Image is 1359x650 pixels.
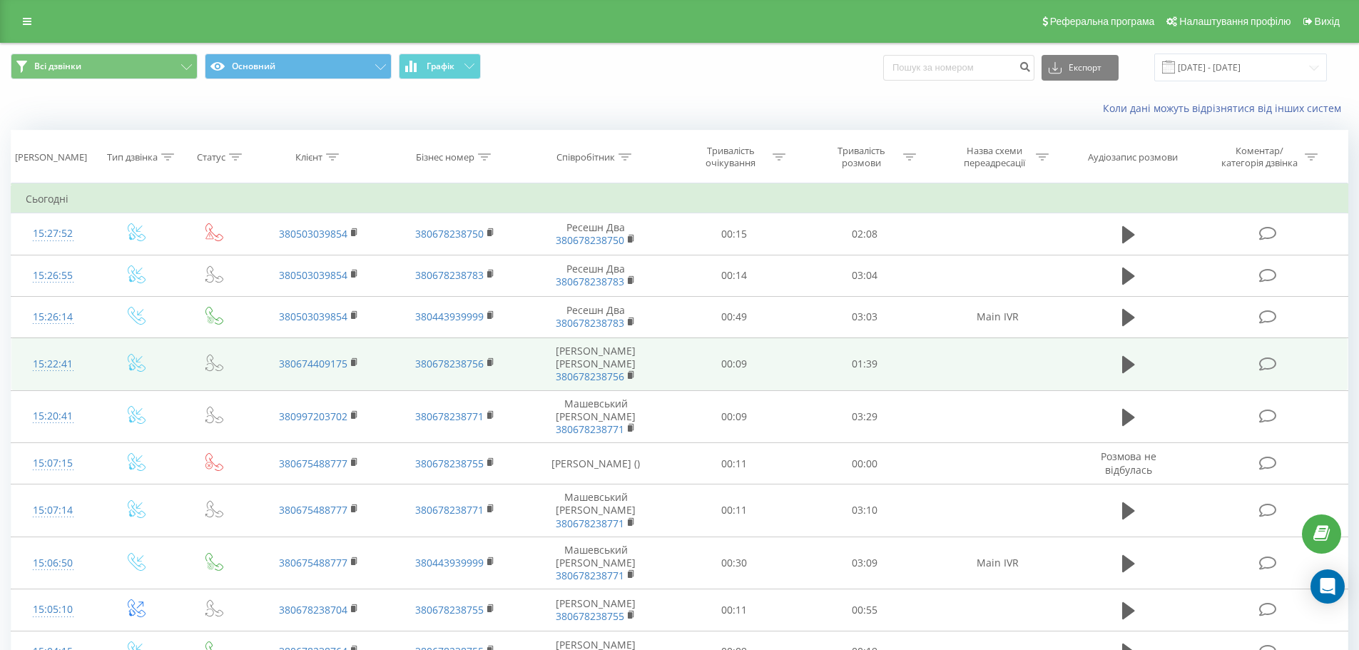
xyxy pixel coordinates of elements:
button: Основний [205,54,392,79]
td: [PERSON_NAME] () [523,443,669,484]
div: 15:26:14 [26,303,81,331]
div: 15:20:41 [26,402,81,430]
td: Ресешн Два [523,255,669,296]
div: Тип дзвінка [107,151,158,163]
a: 380678238783 [415,268,484,282]
td: Ресешн Два [523,213,669,255]
div: 15:06:50 [26,549,81,577]
td: 00:00 [800,443,930,484]
button: Всі дзвінки [11,54,198,79]
a: 380503039854 [279,227,347,240]
a: 380678238771 [415,503,484,517]
td: 00:30 [669,537,800,589]
a: 380678238704 [279,603,347,616]
td: [PERSON_NAME] [PERSON_NAME] [523,337,669,390]
td: Ресешн Два [523,296,669,337]
a: 380674409175 [279,357,347,370]
span: Графік [427,61,454,71]
td: 02:08 [800,213,930,255]
div: Коментар/категорія дзвінка [1218,145,1301,169]
td: 00:15 [669,213,800,255]
td: 03:04 [800,255,930,296]
div: [PERSON_NAME] [15,151,87,163]
span: Налаштування профілю [1179,16,1291,27]
div: 15:26:55 [26,262,81,290]
td: Сьогодні [11,185,1348,213]
div: Тривалість очікування [693,145,769,169]
td: Main IVR [930,537,1065,589]
td: 03:29 [800,390,930,443]
div: Аудіозапис розмови [1088,151,1178,163]
td: 03:03 [800,296,930,337]
a: 380678238771 [556,517,624,530]
div: 15:22:41 [26,350,81,378]
a: 380678238750 [556,233,624,247]
td: 00:49 [669,296,800,337]
a: 380678238783 [556,275,624,288]
a: 380443939999 [415,310,484,323]
div: Співробітник [556,151,615,163]
button: Експорт [1042,55,1119,81]
span: Реферальна програма [1050,16,1155,27]
a: Коли дані можуть відрізнятися вiд інших систем [1103,101,1348,115]
a: 380503039854 [279,268,347,282]
span: Розмова не відбулась [1101,450,1156,476]
a: 380675488777 [279,457,347,470]
span: Вихід [1315,16,1340,27]
div: 15:27:52 [26,220,81,248]
td: 00:09 [669,337,800,390]
input: Пошук за номером [883,55,1034,81]
div: Open Intercom Messenger [1310,569,1345,604]
td: 00:14 [669,255,800,296]
a: 380678238756 [556,370,624,383]
td: 03:09 [800,537,930,589]
div: 15:05:10 [26,596,81,624]
a: 380678238750 [415,227,484,240]
div: Статус [197,151,225,163]
div: Назва схеми переадресації [956,145,1032,169]
a: 380678238756 [415,357,484,370]
td: 03:10 [800,484,930,537]
a: 380678238771 [556,422,624,436]
td: 00:11 [669,589,800,631]
td: 01:39 [800,337,930,390]
td: Машевський [PERSON_NAME] [523,537,669,589]
a: 380503039854 [279,310,347,323]
div: Тривалість розмови [823,145,900,169]
a: 380997203702 [279,410,347,423]
a: 380678238771 [556,569,624,582]
td: 00:11 [669,484,800,537]
td: 00:11 [669,443,800,484]
a: 380678238771 [415,410,484,423]
td: 00:55 [800,589,930,631]
div: Клієнт [295,151,322,163]
a: 380678238755 [415,603,484,616]
a: 380678238783 [556,316,624,330]
td: 00:09 [669,390,800,443]
a: 380675488777 [279,503,347,517]
a: 380443939999 [415,556,484,569]
td: Main IVR [930,296,1065,337]
div: Бізнес номер [416,151,474,163]
div: 15:07:15 [26,450,81,477]
td: [PERSON_NAME] [523,589,669,631]
div: 15:07:14 [26,497,81,524]
span: Всі дзвінки [34,61,81,72]
a: 380678238755 [415,457,484,470]
a: 380678238755 [556,609,624,623]
td: Машевський [PERSON_NAME] [523,390,669,443]
button: Графік [399,54,481,79]
td: Машевський [PERSON_NAME] [523,484,669,537]
a: 380675488777 [279,556,347,569]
